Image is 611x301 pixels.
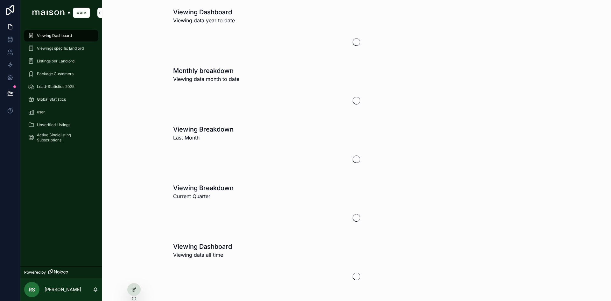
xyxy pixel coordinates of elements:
[24,94,98,105] a: Global Statistics
[29,286,35,293] span: RS
[173,66,239,75] h1: Monthly breakdown
[173,17,235,24] span: Viewing data year to date
[24,68,98,80] a: Package Customers
[45,286,81,293] p: [PERSON_NAME]
[24,106,98,118] a: user
[24,119,98,131] a: Unverified Listings
[37,71,74,76] span: Package Customers
[173,192,234,200] span: Current Quarter
[37,46,84,51] span: Viewings specific landlord
[37,59,74,64] span: Listings per Landlord
[173,242,232,251] h1: Viewing Dashboard
[32,8,90,18] img: App logo
[173,251,232,259] span: Viewing data all time
[173,134,234,141] span: Last Month
[37,84,74,89] span: Lead-Statistics 2025
[173,125,234,134] h1: Viewing Breakdown
[24,55,98,67] a: Listings per Landlord
[37,122,70,127] span: Unverified Listings
[37,133,92,143] span: Active Singlelisting Subscriptions
[37,97,66,102] span: Global Statistics
[24,43,98,54] a: Viewings specific landlord
[20,25,102,152] div: scrollable content
[37,33,72,38] span: Viewing Dashboard
[173,75,239,83] span: Viewing data month to date
[24,30,98,41] a: Viewing Dashboard
[37,110,45,115] span: user
[24,81,98,92] a: Lead-Statistics 2025
[173,183,234,192] h1: Viewing Breakdown
[20,266,102,278] a: Powered by
[173,8,235,17] h1: Viewing Dashboard
[24,270,46,275] span: Powered by
[24,132,98,143] a: Active Singlelisting Subscriptions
